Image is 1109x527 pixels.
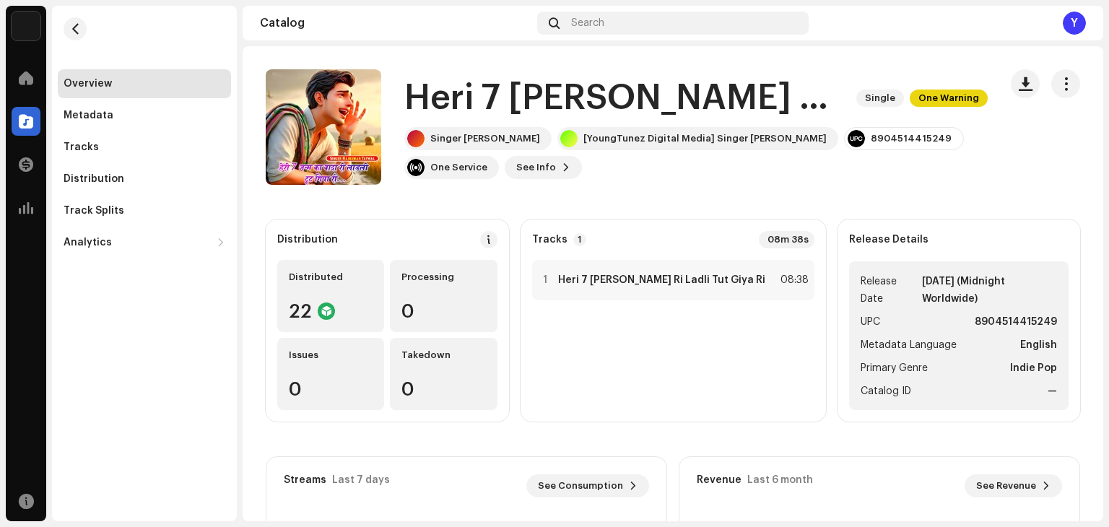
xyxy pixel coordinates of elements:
re-m-nav-item: Distribution [58,165,231,193]
div: 08m 38s [759,231,814,248]
button: See Revenue [965,474,1062,497]
re-m-nav-item: Overview [58,69,231,98]
div: Revenue [697,474,741,486]
button: See Consumption [526,474,649,497]
div: One Service [430,162,487,173]
div: Issues [289,349,373,361]
img: de0d2825-999c-4937-b35a-9adca56ee094 [12,12,40,40]
div: Y [1063,12,1086,35]
re-m-nav-dropdown: Analytics [58,228,231,257]
div: Overview [64,78,112,90]
div: Last 6 month [747,474,813,486]
div: Last 7 days [332,474,390,486]
div: Metadata [64,110,113,121]
re-m-nav-item: Tracks [58,133,231,162]
span: See Revenue [976,471,1036,500]
div: Catalog [260,17,531,29]
span: UPC [861,313,880,331]
div: Tracks [64,141,99,153]
div: Singer [PERSON_NAME] [430,133,540,144]
span: See Info [516,153,556,182]
re-m-nav-item: Track Splits [58,196,231,225]
div: Analytics [64,237,112,248]
strong: — [1048,383,1057,400]
span: Search [571,17,604,29]
p-badge: 1 [573,233,586,246]
strong: Indie Pop [1010,360,1057,377]
div: Distribution [64,173,124,185]
span: Metadata Language [861,336,957,354]
div: Track Splits [64,205,124,217]
div: Takedown [401,349,485,361]
span: One Warning [910,90,988,107]
div: Distribution [277,234,338,245]
div: 8904514415249 [871,133,952,144]
div: 08:38 [777,271,809,289]
strong: Release Details [849,234,928,245]
span: See Consumption [538,471,623,500]
span: Release Date [861,273,920,308]
div: Processing [401,271,485,283]
button: See Info [505,156,582,179]
re-m-nav-item: Metadata [58,101,231,130]
span: Catalog ID [861,383,911,400]
span: Single [856,90,904,107]
strong: 8904514415249 [975,313,1057,331]
strong: Heri 7 [PERSON_NAME] Ri Ladli Tut Giya Ri [558,274,765,286]
div: Distributed [289,271,373,283]
span: Primary Genre [861,360,928,377]
div: [YoungTunez Digital Media] Singer [PERSON_NAME] [583,133,827,144]
div: Streams [284,474,326,486]
strong: [DATE] (Midnight Worldwide) [922,273,1057,308]
strong: Tracks [532,234,567,245]
h1: Heri 7 [PERSON_NAME] Ri Ladli Tut Giya Ri [404,75,845,121]
strong: English [1020,336,1057,354]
